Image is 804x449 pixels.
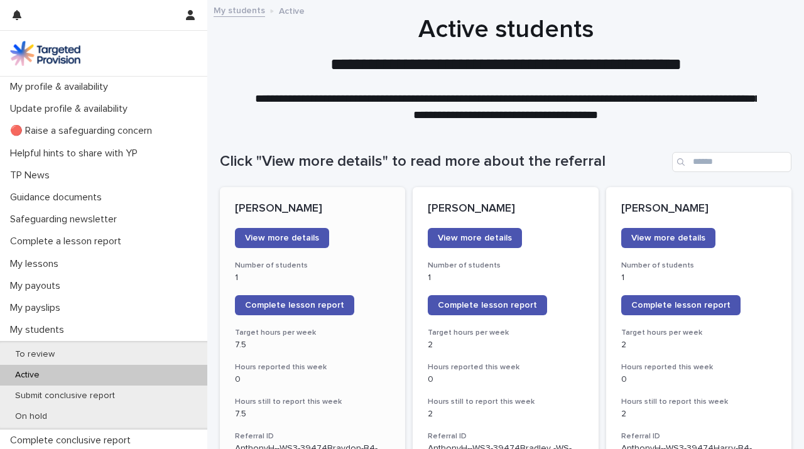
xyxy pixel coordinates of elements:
p: 0 [428,374,583,385]
p: On hold [5,411,57,422]
p: 0 [235,374,390,385]
p: Safeguarding newsletter [5,214,127,225]
p: [PERSON_NAME] [428,202,583,216]
p: 🔴 Raise a safeguarding concern [5,125,162,137]
a: View more details [235,228,329,248]
p: Guidance documents [5,192,112,203]
span: View more details [631,234,705,242]
a: Complete lesson report [621,295,741,315]
h3: Number of students [621,261,776,271]
p: My lessons [5,258,68,270]
a: Complete lesson report [428,295,547,315]
h3: Number of students [235,261,390,271]
p: My payouts [5,280,70,292]
h3: Referral ID [235,431,390,441]
p: 2 [621,409,776,419]
h3: Hours still to report this week [621,397,776,407]
p: Complete a lesson report [5,235,131,247]
img: M5nRWzHhSzIhMunXDL62 [10,41,80,66]
p: [PERSON_NAME] [235,202,390,216]
p: Complete conclusive report [5,435,141,446]
span: View more details [438,234,512,242]
p: 1 [428,273,583,283]
h1: Click "View more details" to read more about the referral [220,153,667,171]
h3: Hours reported this week [621,362,776,372]
p: 1 [621,273,776,283]
p: My students [5,324,74,336]
p: 2 [621,340,776,350]
p: 2 [428,409,583,419]
p: Submit conclusive report [5,391,125,401]
h3: Number of students [428,261,583,271]
p: To review [5,349,65,360]
h3: Hours reported this week [428,362,583,372]
p: 1 [235,273,390,283]
p: [PERSON_NAME] [621,202,776,216]
span: View more details [245,234,319,242]
h3: Referral ID [621,431,776,441]
p: My profile & availability [5,81,118,93]
h3: Hours still to report this week [428,397,583,407]
h3: Hours still to report this week [235,397,390,407]
a: Complete lesson report [235,295,354,315]
a: My students [214,3,265,17]
span: Complete lesson report [631,301,731,310]
input: Search [672,152,791,172]
p: Active [279,3,305,17]
h3: Hours reported this week [235,362,390,372]
p: Helpful hints to share with YP [5,148,148,160]
span: Complete lesson report [438,301,537,310]
p: My payslips [5,302,70,314]
h3: Target hours per week [428,328,583,338]
p: 0 [621,374,776,385]
h3: Target hours per week [621,328,776,338]
h3: Referral ID [428,431,583,441]
p: Update profile & availability [5,103,138,115]
a: View more details [621,228,715,248]
h1: Active students [220,14,791,45]
p: TP News [5,170,60,181]
h3: Target hours per week [235,328,390,338]
p: 2 [428,340,583,350]
a: View more details [428,228,522,248]
p: 7.5 [235,409,390,419]
p: Active [5,370,50,381]
span: Complete lesson report [245,301,344,310]
p: 7.5 [235,340,390,350]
